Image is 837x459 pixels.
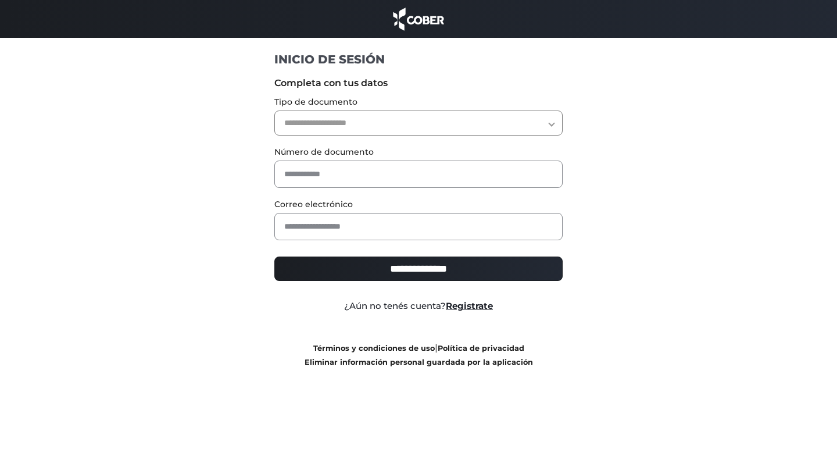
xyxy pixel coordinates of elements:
[274,96,563,108] label: Tipo de documento
[390,6,447,32] img: cober_marca.png
[305,358,533,367] a: Eliminar información personal guardada por la aplicación
[446,300,493,311] a: Registrate
[274,76,563,90] label: Completa con tus datos
[266,300,572,313] div: ¿Aún no tenés cuenta?
[266,341,572,369] div: |
[313,344,435,353] a: Términos y condiciones de uso
[274,52,563,67] h1: INICIO DE SESIÓN
[274,198,563,211] label: Correo electrónico
[438,344,524,353] a: Política de privacidad
[274,146,563,158] label: Número de documento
